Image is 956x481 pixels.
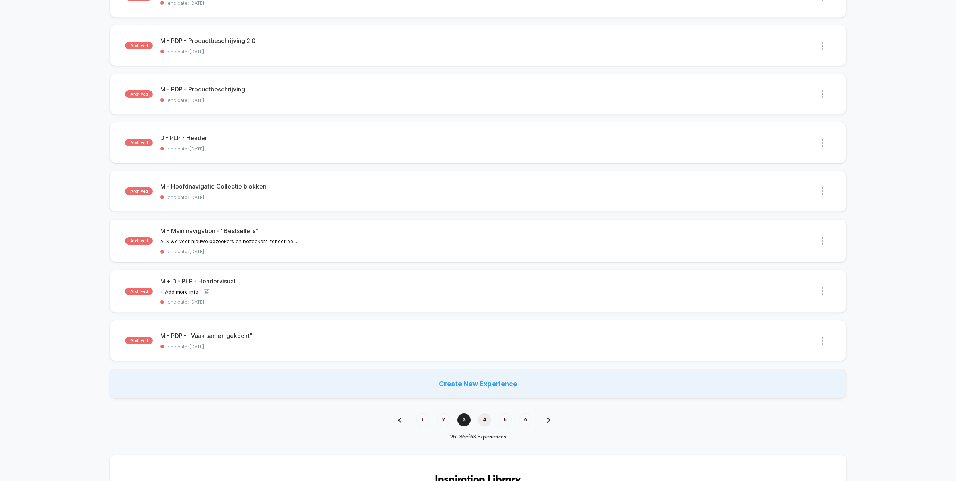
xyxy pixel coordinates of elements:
[478,413,491,426] span: 4
[160,249,478,254] span: end date: [DATE]
[822,287,823,295] img: close
[457,413,471,426] span: 3
[160,49,478,55] span: end date: [DATE]
[160,332,478,339] span: M - PDP - "Vaak samen gekocht"
[822,90,823,98] img: close
[160,134,478,142] span: D - PLP - Header
[110,369,846,398] div: Create New Experience
[160,277,478,285] span: M + D - PLP - Headervisual
[160,97,478,103] span: end date: [DATE]
[437,413,450,426] span: 2
[125,288,153,295] span: archived
[822,237,823,245] img: close
[822,42,823,50] img: close
[125,337,153,344] span: archived
[822,337,823,345] img: close
[160,195,478,200] span: end date: [DATE]
[547,418,550,423] img: pagination forward
[160,37,478,44] span: M - PDP - Productbeschrijving 2.0
[125,187,153,195] span: archived
[160,86,478,93] span: M - PDP - Productbeschrijving
[822,187,823,195] img: close
[160,227,478,235] span: M - Main navigation - "Bestsellers"
[160,299,478,305] span: end date: [DATE]
[125,139,153,146] span: archived
[822,139,823,147] img: close
[398,418,401,423] img: pagination back
[519,413,532,426] span: 6
[499,413,512,426] span: 5
[160,289,198,295] span: + Add more info
[416,413,429,426] span: 1
[125,237,153,245] span: archived
[391,434,565,440] div: 25 - 36 of 63 experiences
[160,238,299,244] span: ALS we voor nieuwe bezoekers en bezoekers zonder eerder geplaatste order, de bestsellers in het h...
[160,183,478,190] span: M - Hoofdnavigatie Collectie blokken
[160,344,478,350] span: end date: [DATE]
[125,42,153,49] span: archived
[160,146,478,152] span: end date: [DATE]
[125,90,153,98] span: archived
[160,0,478,6] span: end date: [DATE]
